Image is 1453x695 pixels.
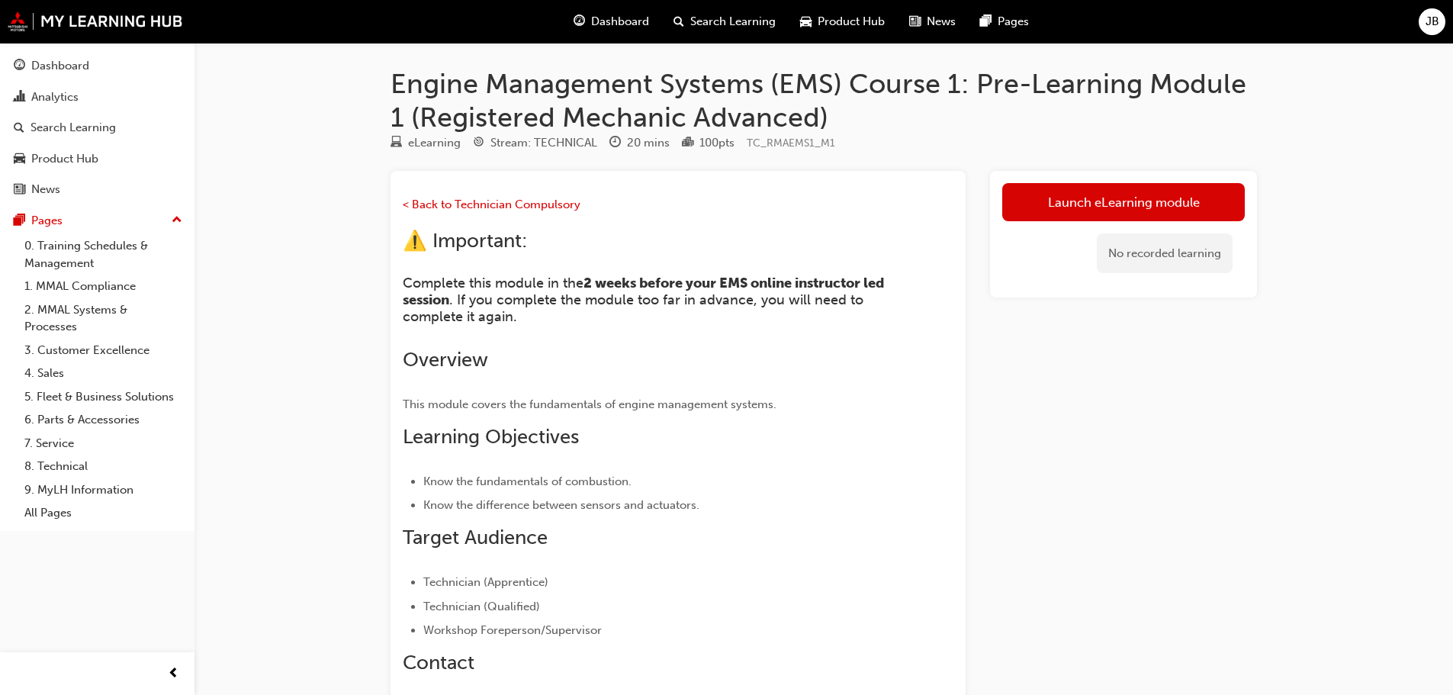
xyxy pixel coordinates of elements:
span: car-icon [14,153,25,166]
a: 6. Parts & Accessories [18,408,188,432]
span: learningResourceType_ELEARNING-icon [391,137,402,150]
a: Dashboard [6,52,188,80]
span: news-icon [14,183,25,197]
div: Search Learning [31,119,116,137]
div: Pages [31,212,63,230]
a: 0. Training Schedules & Management [18,234,188,275]
div: Product Hub [31,150,98,168]
span: news-icon [909,12,921,31]
div: Type [391,134,461,153]
span: Search Learning [690,13,776,31]
span: target-icon [473,137,484,150]
span: car-icon [800,12,812,31]
div: Points [682,134,735,153]
span: Know the fundamentals of combustion. [423,475,632,488]
h1: Engine Management Systems (EMS) Course 1: Pre-Learning Module 1 (Registered Mechanic Advanced) [391,67,1257,134]
a: Search Learning [6,114,188,142]
a: 8. Technical [18,455,188,478]
span: Overview [403,348,488,372]
div: 100 pts [699,134,735,152]
span: chart-icon [14,91,25,105]
span: . If you complete the module too far in advance, you will need to complete it again. [403,291,867,325]
a: pages-iconPages [968,6,1041,37]
span: clock-icon [609,137,621,150]
span: Technician (Qualified) [423,600,540,613]
span: ⚠️ Important: [403,229,527,253]
div: 20 mins [627,134,670,152]
span: pages-icon [980,12,992,31]
span: guage-icon [574,12,585,31]
span: up-icon [172,211,182,230]
a: < Back to Technician Compulsory [403,198,580,211]
a: 9. MyLH Information [18,478,188,502]
span: pages-icon [14,214,25,228]
span: podium-icon [682,137,693,150]
div: eLearning [408,134,461,152]
button: JB [1419,8,1445,35]
span: Learning resource code [747,137,835,150]
a: guage-iconDashboard [561,6,661,37]
span: Technician (Apprentice) [423,575,548,589]
span: search-icon [14,121,24,135]
span: Complete this module in the [403,275,583,291]
a: Launch eLearning module [1002,183,1245,221]
img: mmal [8,11,183,31]
a: All Pages [18,501,188,525]
a: Product Hub [6,145,188,173]
a: 5. Fleet & Business Solutions [18,385,188,409]
span: Workshop Foreperson/Supervisor [423,623,602,637]
button: Pages [6,207,188,235]
a: search-iconSearch Learning [661,6,788,37]
span: Know the difference between sensors and actuators. [423,498,699,512]
div: Stream: TECHNICAL [490,134,597,152]
span: Pages [998,13,1029,31]
span: Target Audience [403,526,548,549]
a: car-iconProduct Hub [788,6,897,37]
a: News [6,175,188,204]
span: News [927,13,956,31]
a: 4. Sales [18,362,188,385]
span: Dashboard [591,13,649,31]
span: Learning Objectives [403,425,579,449]
span: Contact [403,651,474,674]
div: Analytics [31,88,79,106]
div: News [31,181,60,198]
button: DashboardAnalyticsSearch LearningProduct HubNews [6,49,188,207]
a: 7. Service [18,432,188,455]
a: Analytics [6,83,188,111]
span: Product Hub [818,13,885,31]
span: JB [1426,13,1439,31]
div: Dashboard [31,57,89,75]
a: 2. MMAL Systems & Processes [18,298,188,339]
div: Stream [473,134,597,153]
span: 2 weeks before your EMS online instructor led session [403,275,887,308]
span: guage-icon [14,60,25,73]
a: 3. Customer Excellence [18,339,188,362]
a: news-iconNews [897,6,968,37]
span: search-icon [673,12,684,31]
div: No recorded learning [1097,233,1233,274]
div: Duration [609,134,670,153]
span: prev-icon [168,664,179,684]
span: This module covers the fundamentals of engine management systems. [403,397,776,411]
a: 1. MMAL Compliance [18,275,188,298]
